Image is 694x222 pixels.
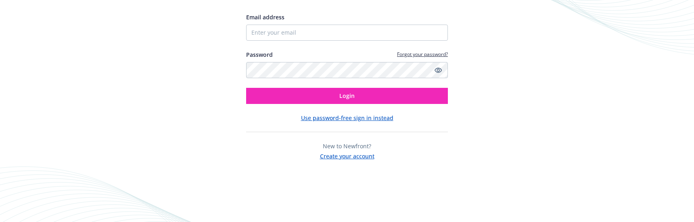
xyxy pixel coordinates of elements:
button: Use password-free sign in instead [301,114,393,122]
span: Login [339,92,355,100]
input: Enter your email [246,25,448,41]
button: Login [246,88,448,104]
input: Enter your password [246,62,448,78]
a: Forgot your password? [397,51,448,58]
a: Show password [433,65,443,75]
span: New to Newfront? [323,142,371,150]
button: Create your account [320,150,374,160]
label: Password [246,50,273,59]
span: Email address [246,13,284,21]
